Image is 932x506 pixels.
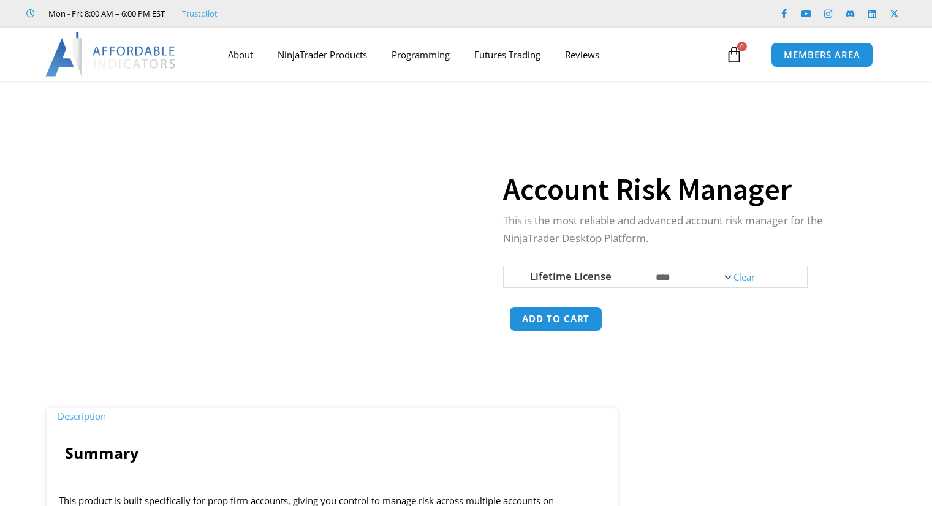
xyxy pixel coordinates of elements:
h1: Account Risk Manager [503,168,861,211]
a: 0 [707,37,761,72]
a: Programming [379,40,462,69]
h4: Summary [65,444,600,462]
a: Clear options [733,270,755,282]
button: Add to cart [509,306,602,331]
span: Mon - Fri: 8:00 AM – 6:00 PM EST [45,6,165,21]
a: Futures Trading [462,40,553,69]
a: Reviews [553,40,612,69]
p: This is the most reliable and advanced account risk manager for the NinjaTrader Desktop Platform. [503,212,861,247]
a: About [216,40,265,69]
img: LogoAI | Affordable Indicators – NinjaTrader [45,32,177,77]
a: Trustpilot [182,6,218,21]
span: MEMBERS AREA [784,50,860,59]
span: 0 [737,42,747,51]
a: NinjaTrader Products [265,40,379,69]
nav: Menu [216,40,722,69]
a: Description [47,402,117,429]
a: MEMBERS AREA [771,42,873,67]
label: Lifetime License [530,269,612,283]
